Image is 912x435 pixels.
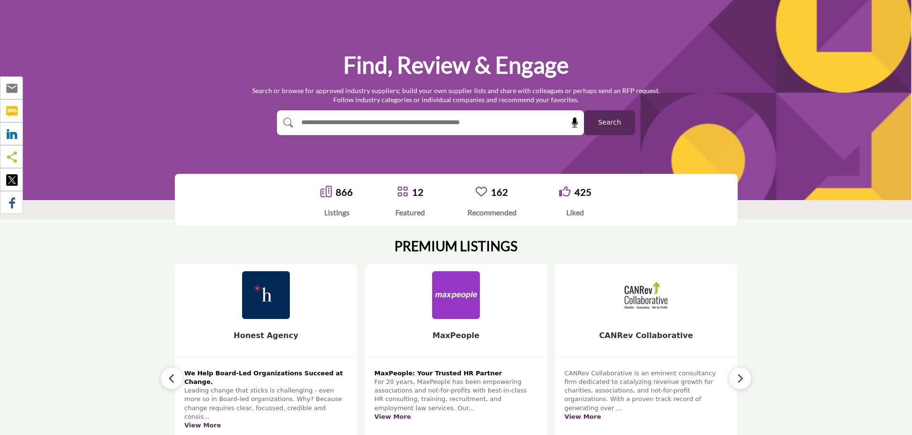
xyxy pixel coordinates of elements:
[343,50,569,80] h1: Find, Review & Engage
[336,186,353,198] a: 866
[394,238,518,255] h2: PREMIUM LISTINGS
[598,117,621,127] span: Search
[184,386,348,421] p: Leading change that sticks is challenging - even more so in Board-led organizations. Why? Because...
[374,378,538,413] p: For 20 years, MaxPeople has been empowering associations and not-for-profits with best-in-class H...
[622,271,670,319] img: CANRev Collaborative
[564,369,728,413] p: CANRev Collaborative is an eminent consultancy firm dedicated to catalyzing revenue growth for ch...
[559,207,592,218] div: Liked
[433,331,479,340] a: MaxPeople
[242,271,290,319] img: Honest Agency
[412,186,424,198] a: 12
[599,331,693,340] a: CANRev Collaborative
[374,369,538,378] h2: MaxPeople: Your Trusted HR Partner
[252,86,660,105] p: Search or browse for approved industry suppliers; build your own supplier lists and share with co...
[374,413,411,420] a: View More
[395,207,425,218] div: Featured
[559,186,571,197] i: Go to Liked
[320,207,353,218] div: Listings
[574,186,592,198] a: 425
[564,413,601,420] a: View More
[432,271,480,319] img: MaxPeople
[467,207,517,218] div: Recommended
[476,186,487,199] a: Go to Recommended
[491,186,508,198] a: 162
[233,331,298,340] a: Honest Agency
[184,369,348,386] h2: We Help Board-Led Organizations Succeed at Change.
[584,110,635,135] button: Search
[184,422,221,429] a: View More
[397,186,408,199] a: Go to Featured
